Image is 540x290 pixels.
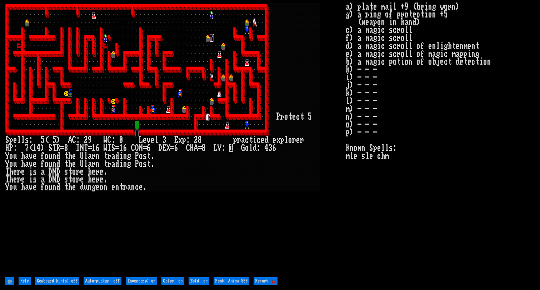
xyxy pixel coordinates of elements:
[52,184,56,191] div: n
[284,136,288,144] div: l
[182,136,186,144] div: p
[72,168,76,176] div: o
[41,152,45,160] div: f
[5,144,9,152] div: H
[80,160,84,168] div: U
[127,160,131,168] div: g
[88,160,92,168] div: a
[107,152,111,160] div: r
[147,152,151,160] div: t
[9,168,13,176] div: h
[198,136,202,144] div: 8
[80,184,84,191] div: d
[21,152,25,160] div: h
[249,144,253,152] div: l
[131,144,135,152] div: C
[241,144,245,152] div: G
[64,144,68,152] div: 8
[9,184,13,191] div: o
[72,136,76,144] div: C
[68,168,72,176] div: t
[33,160,37,168] div: e
[115,152,119,160] div: d
[56,176,60,184] div: D
[308,113,312,121] div: 5
[123,152,127,160] div: n
[80,152,84,160] div: U
[56,152,60,160] div: d
[139,136,143,144] div: L
[13,152,17,160] div: u
[202,144,206,152] div: 8
[346,3,535,275] stats: a) plate mail +9 (being worn) g) a ring of protection +5 (weapon in hand) c) a magic scroll f) a ...
[174,144,178,152] div: 6
[84,144,88,152] div: T
[100,184,104,191] div: o
[49,176,52,184] div: D
[155,136,159,144] div: l
[64,176,68,184] div: s
[221,144,225,152] div: :
[115,144,119,152] div: =
[76,168,80,176] div: r
[21,176,25,184] div: e
[292,113,296,121] div: e
[151,136,155,144] div: e
[41,168,45,176] div: a
[96,184,100,191] div: e
[41,160,45,168] div: f
[272,136,276,144] div: e
[56,136,60,144] div: )
[68,152,72,160] div: h
[139,144,143,152] div: N
[60,144,64,152] div: =
[13,176,17,184] div: e
[9,152,13,160] div: o
[64,152,68,160] div: t
[80,168,84,176] div: e
[13,168,17,176] div: e
[68,184,72,191] div: h
[292,136,296,144] div: r
[92,144,96,152] div: 1
[52,136,56,144] div: 5
[5,136,9,144] div: S
[56,184,60,191] div: d
[147,136,151,144] div: v
[88,184,92,191] div: n
[13,184,17,191] div: u
[119,184,123,191] div: t
[33,176,37,184] div: s
[104,168,107,176] div: .
[111,152,115,160] div: a
[288,113,292,121] div: t
[237,136,241,144] div: r
[245,136,249,144] div: c
[123,160,127,168] div: n
[284,113,288,121] div: o
[162,136,166,144] div: 3
[25,160,29,168] div: a
[88,152,92,160] div: a
[9,176,13,184] div: h
[229,144,233,152] mark: 1
[5,152,9,160] div: Y
[41,136,45,144] div: 5
[194,136,198,144] div: 2
[49,160,52,168] div: u
[92,160,96,168] div: r
[214,277,249,285] input: Font: Amiga 500
[265,136,269,144] div: d
[104,160,107,168] div: t
[147,144,151,152] div: 6
[111,136,115,144] div: :
[257,136,261,144] div: c
[159,144,162,152] div: D
[21,184,25,191] div: h
[119,160,123,168] div: i
[135,160,139,168] div: P
[9,136,13,144] div: p
[52,176,56,184] div: N
[296,136,300,144] div: e
[127,184,131,191] div: a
